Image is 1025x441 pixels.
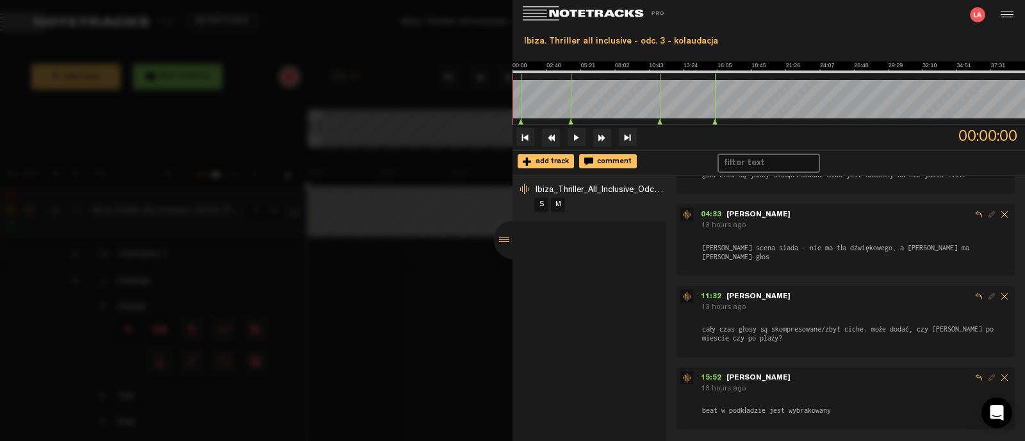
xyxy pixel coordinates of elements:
img: letters [970,7,985,22]
span: Delete comment [998,290,1011,303]
span: [PERSON_NAME] scena siada - nie ma tła dźwiękowego, a [PERSON_NAME] ma [PERSON_NAME] głos [701,243,1011,262]
span: Reply to comment [972,290,985,303]
span: Reply to comment [972,371,985,384]
img: star-track.png [680,371,693,384]
span: Edit comment [985,208,998,221]
input: filter text [719,155,807,172]
span: [PERSON_NAME] [726,374,791,382]
span: Edit comment [985,371,998,384]
a: M [551,198,565,212]
span: 15:52 [701,374,726,382]
span: 13 hours ago [701,385,746,393]
span: Delete comment [998,208,1011,221]
span: Delete comment [998,371,1011,384]
img: logo_white.svg [523,6,676,21]
img: ruler [512,61,1025,73]
span: add track [532,158,569,166]
span: 13 hours ago [701,222,746,230]
span: Reply to comment [972,208,985,221]
div: add track [518,154,574,168]
img: star-track.png [680,208,693,221]
span: 11:32 [701,293,726,301]
div: Open Intercom Messenger [981,397,1012,428]
span: [PERSON_NAME] [726,293,791,301]
span: Ibiza_Thriller_All_Inclusive_Odc03_Prev_v2 [536,186,699,195]
div: Ibiza. Thriller all inclusive - odc. 3 - kolaudacja [518,31,1020,53]
span: 13 hours ago [701,304,746,312]
span: beat w podkładzie jest wybrakowany [701,405,832,415]
span: comment [593,158,632,166]
span: 00:00:00 [958,125,1025,149]
a: S [534,198,548,212]
span: Edit comment [985,290,998,303]
img: star-track.png [680,290,693,303]
span: 04:33 [701,211,726,219]
span: [PERSON_NAME] [726,211,791,219]
div: comment [579,154,637,168]
span: cały czas głosy są skompresowane/zbyt ciche. może dodać, czy [PERSON_NAME] po miescie czy po plaży? [701,324,1011,343]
